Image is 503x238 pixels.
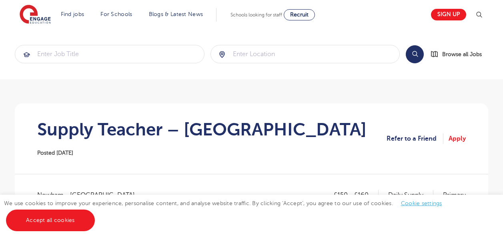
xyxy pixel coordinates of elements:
[388,190,433,200] p: Daily Supply
[149,11,203,17] a: Blogs & Latest News
[15,45,204,63] input: Submit
[37,190,143,200] span: Newham - [GEOGRAPHIC_DATA]
[210,45,400,63] div: Submit
[387,133,443,144] a: Refer to a Friend
[100,11,132,17] a: For Schools
[37,119,367,139] h1: Supply Teacher – [GEOGRAPHIC_DATA]
[290,12,309,18] span: Recruit
[334,190,379,200] p: £150 - £160
[6,210,95,231] a: Accept all cookies
[430,50,488,59] a: Browse all Jobs
[431,9,466,20] a: Sign up
[284,9,315,20] a: Recruit
[61,11,84,17] a: Find jobs
[20,5,51,25] img: Engage Education
[443,190,466,200] p: Primary
[449,133,466,144] a: Apply
[4,200,450,223] span: We use cookies to improve your experience, personalise content, and analyse website traffic. By c...
[442,50,482,59] span: Browse all Jobs
[401,200,442,206] a: Cookie settings
[230,12,282,18] span: Schools looking for staff
[211,45,400,63] input: Submit
[406,45,424,63] button: Search
[37,150,73,156] span: Posted [DATE]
